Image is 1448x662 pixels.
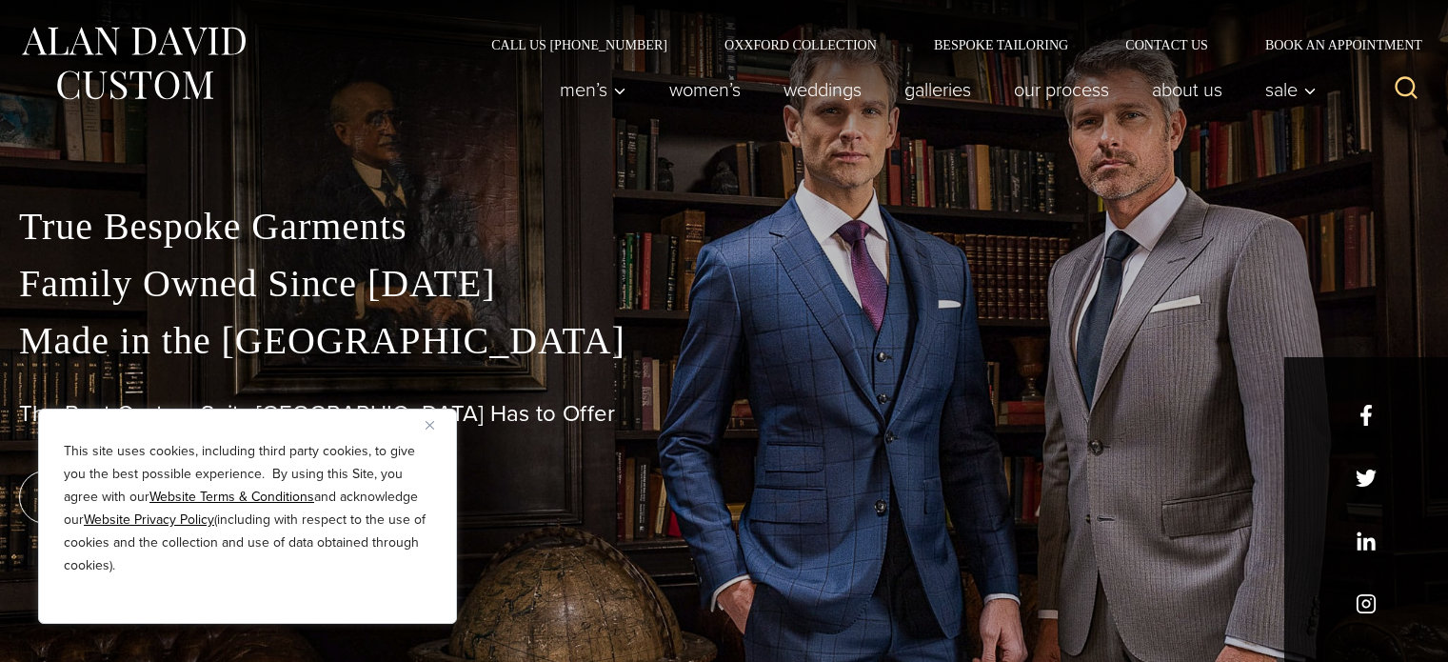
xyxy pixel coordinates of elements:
[1383,67,1429,112] button: View Search Form
[149,487,314,507] a: Website Terms & Conditions
[463,38,696,51] a: Call Us [PHONE_NUMBER]
[84,510,214,530] a: Website Privacy Policy
[1265,80,1317,99] span: Sale
[19,21,248,106] img: Alan David Custom
[19,471,286,524] a: book an appointment
[993,70,1131,109] a: Our Process
[560,80,626,99] span: Men’s
[1237,38,1429,51] a: Book an Appointment
[763,70,883,109] a: weddings
[905,38,1097,51] a: Bespoke Tailoring
[1131,70,1244,109] a: About Us
[64,440,431,577] p: This site uses cookies, including third party cookies, to give you the best possible experience. ...
[539,70,1327,109] nav: Primary Navigation
[463,38,1429,51] nav: Secondary Navigation
[883,70,993,109] a: Galleries
[19,400,1429,428] h1: The Best Custom Suits [GEOGRAPHIC_DATA] Has to Offer
[19,198,1429,370] p: True Bespoke Garments Family Owned Since [DATE] Made in the [GEOGRAPHIC_DATA]
[648,70,763,109] a: Women’s
[426,413,448,436] button: Close
[426,421,434,430] img: Close
[696,38,905,51] a: Oxxford Collection
[1097,38,1237,51] a: Contact Us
